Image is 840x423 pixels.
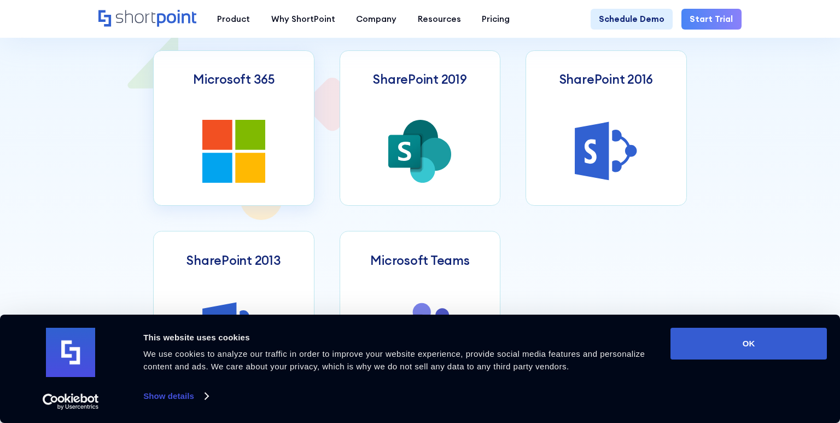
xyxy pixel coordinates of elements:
[23,393,119,410] a: Usercentrics Cookiebot - opens in a new window
[346,9,407,30] a: Company
[143,349,645,371] span: We use cookies to analyze our traffic in order to improve your website experience, provide social...
[670,328,827,360] button: OK
[143,331,646,344] div: This website uses cookies
[340,231,500,386] a: Microsoft Teams
[407,9,471,30] a: Resources
[98,10,196,28] a: Home
[471,9,520,30] a: Pricing
[591,9,673,30] a: Schedule Demo
[46,328,95,377] img: logo
[217,13,250,25] div: Product
[482,13,510,25] div: Pricing
[370,253,470,268] h3: Microsoft Teams
[271,13,335,25] div: Why ShortPoint
[207,9,260,30] a: Product
[373,72,467,87] h3: SharePoint 2019
[153,50,314,206] a: Microsoft 365
[418,13,461,25] div: Resources
[681,9,742,30] a: Start Trial
[559,72,654,87] h3: SharePoint 2016
[186,253,281,268] h3: SharePoint 2013
[143,388,208,404] a: Show details
[340,50,500,206] a: SharePoint 2019
[643,296,840,423] iframe: Chat Widget
[261,9,346,30] a: Why ShortPoint
[193,72,275,87] h3: Microsoft 365
[526,50,686,206] a: SharePoint 2016
[153,231,314,386] a: SharePoint 2013
[356,13,396,25] div: Company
